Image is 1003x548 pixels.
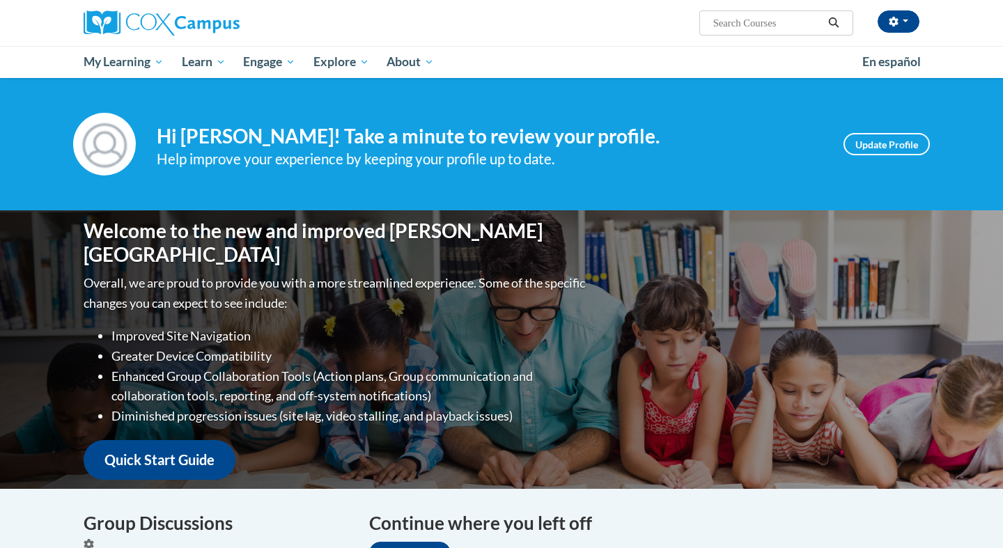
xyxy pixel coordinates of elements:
[378,46,444,78] a: About
[878,10,919,33] button: Account Settings
[84,510,348,537] h4: Group Discussions
[111,346,589,366] li: Greater Device Compatibility
[111,366,589,407] li: Enhanced Group Collaboration Tools (Action plans, Group communication and collaboration tools, re...
[313,54,369,70] span: Explore
[84,440,235,480] a: Quick Start Guide
[63,46,940,78] div: Main menu
[387,54,434,70] span: About
[111,406,589,426] li: Diminished progression issues (site lag, video stalling, and playback issues)
[84,273,589,313] p: Overall, we are proud to provide you with a more streamlined experience. Some of the specific cha...
[75,46,173,78] a: My Learning
[862,54,921,69] span: En español
[182,54,226,70] span: Learn
[84,10,348,36] a: Cox Campus
[73,113,136,175] img: Profile Image
[304,46,378,78] a: Explore
[234,46,304,78] a: Engage
[84,54,164,70] span: My Learning
[369,510,919,537] h4: Continue where you left off
[243,54,295,70] span: Engage
[157,148,823,171] div: Help improve your experience by keeping your profile up to date.
[111,326,589,346] li: Improved Site Navigation
[84,219,589,266] h1: Welcome to the new and improved [PERSON_NAME][GEOGRAPHIC_DATA]
[853,47,930,77] a: En español
[712,15,823,31] input: Search Courses
[173,46,235,78] a: Learn
[823,15,844,31] button: Search
[843,133,930,155] a: Update Profile
[157,125,823,148] h4: Hi [PERSON_NAME]! Take a minute to review your profile.
[84,10,240,36] img: Cox Campus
